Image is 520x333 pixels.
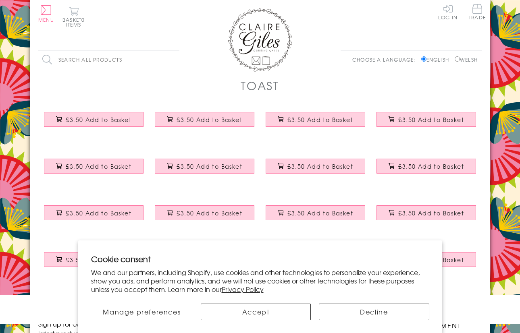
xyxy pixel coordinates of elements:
button: £3.50 Add to Basket [44,252,144,267]
span: £3.50 Add to Basket [177,209,242,217]
button: £3.50 Add to Basket [376,205,476,220]
button: Manage preferences [91,304,193,320]
img: Claire Giles Greetings Cards [228,8,292,72]
span: 0 items [66,16,85,28]
button: Decline [319,304,429,320]
span: Menu [38,16,54,23]
input: Search all products [38,51,179,69]
a: Baby Naming Card, Blue Star, Embellished with a shiny padded star £3.50 Add to Basket [149,199,260,234]
button: £3.50 Add to Basket [266,205,366,220]
span: £3.50 Add to Basket [398,116,464,124]
h1: Toast [241,77,279,94]
button: £3.50 Add to Basket [266,159,366,174]
span: £3.50 Add to Basket [398,162,464,170]
input: English [421,56,426,62]
span: £3.50 Add to Basket [66,162,131,170]
a: Birthday Card, Cakes, Happy Birthday, embellished with a pretty fabric butterfly £3.50 Add to Basket [260,106,371,141]
span: Trade [469,4,486,20]
button: £3.50 Add to Basket [376,159,476,174]
span: £3.50 Add to Basket [66,256,131,264]
span: £3.50 Add to Basket [66,209,131,217]
span: £3.50 Add to Basket [287,209,353,217]
span: £3.50 Add to Basket [177,116,242,124]
a: Privacy Policy [222,284,264,294]
button: Basket0 items [62,6,85,27]
a: Birthday Card, Pink Flowers, embellished with a pretty fabric butterfly £3.50 Add to Basket [149,106,260,141]
a: Religious Occassions Card, Blue Stars, with love on your bar mitzvah £3.50 Add to Basket [260,199,371,234]
a: Baby Naming Card, Pink Stars, Embellished with a shiny padded star £3.50 Add to Basket [38,153,149,187]
a: Confirmation Congratulations Card, Blue Dove, Embellished with a padded star £3.50 Add to Basket [371,153,482,187]
a: Log In [438,4,458,20]
button: £3.50 Add to Basket [266,112,366,127]
span: £3.50 Add to Basket [287,116,353,124]
button: £3.50 Add to Basket [155,112,255,127]
button: £3.50 Add to Basket [376,112,476,127]
a: Birthday Card, Hip Hip Hooray!, embellished with a pretty fabric butterfly £3.50 Add to Basket [371,106,482,141]
a: Trade [469,4,486,21]
button: Menu [38,5,54,22]
a: Confirmation Congratulations Card, Pink Dove, Embellished with a padded star £3.50 Add to Basket [38,199,149,234]
button: £3.50 Add to Basket [44,112,144,127]
p: We and our partners, including Shopify, use cookies and other technologies to personalize your ex... [91,268,429,293]
a: Birthday Card, Pink Flower, Gorgeous, embellished with a pretty fabric butterfly £3.50 Add to Basket [38,106,149,141]
button: £3.50 Add to Basket [44,205,144,220]
span: £3.50 Add to Basket [287,162,353,170]
span: £3.50 Add to Basket [398,209,464,217]
h2: Cookie consent [91,253,429,265]
input: Search [171,51,179,69]
span: Manage preferences [103,307,181,316]
a: Bat Mitzvah Card, pink hearts, embellished with a pretty fabric butterfly £3.50 Add to Basket [371,199,482,234]
p: Choose a language: [352,56,420,63]
button: Accept [201,304,311,320]
input: Welsh [455,56,460,62]
span: £3.50 Add to Basket [66,116,131,124]
button: £3.50 Add to Basket [155,159,255,174]
a: Bat Mitzvah Card, Pink Star, maxel tov, embellished with a fabric butterfly £3.50 Add to Basket [260,153,371,187]
a: Religious Occassions Card, Blue Star, Bar Mitzvah maxel tov £3.50 Add to Basket [149,153,260,187]
button: £3.50 Add to Basket [44,159,144,174]
label: Welsh [455,56,478,63]
span: £3.50 Add to Basket [177,162,242,170]
label: English [421,56,453,63]
button: £3.50 Add to Basket [155,205,255,220]
a: First Holy Communion Card, Blue Cross, Embellished with a shiny padded star £3.50 Add to Basket [38,246,149,281]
